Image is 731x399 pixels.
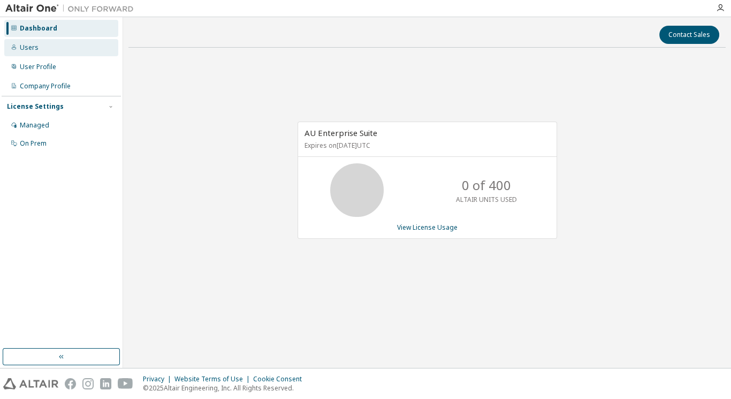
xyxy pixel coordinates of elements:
img: altair_logo.svg [3,378,58,389]
div: Dashboard [20,24,57,33]
img: facebook.svg [65,378,76,389]
p: © 2025 Altair Engineering, Inc. All Rights Reserved. [143,383,308,393]
img: Altair One [5,3,139,14]
div: On Prem [20,139,47,148]
p: Expires on [DATE] UTC [304,141,547,150]
div: Privacy [143,375,174,383]
p: 0 of 400 [462,176,511,194]
span: AU Enterprise Suite [304,127,377,138]
div: Users [20,43,39,52]
a: View License Usage [397,223,458,232]
img: linkedin.svg [100,378,111,389]
button: Contact Sales [659,26,719,44]
div: License Settings [7,102,64,111]
div: Cookie Consent [253,375,308,383]
img: instagram.svg [82,378,94,389]
div: Managed [20,121,49,130]
div: User Profile [20,63,56,71]
div: Website Terms of Use [174,375,253,383]
div: Company Profile [20,82,71,91]
p: ALTAIR UNITS USED [456,195,517,204]
img: youtube.svg [118,378,133,389]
